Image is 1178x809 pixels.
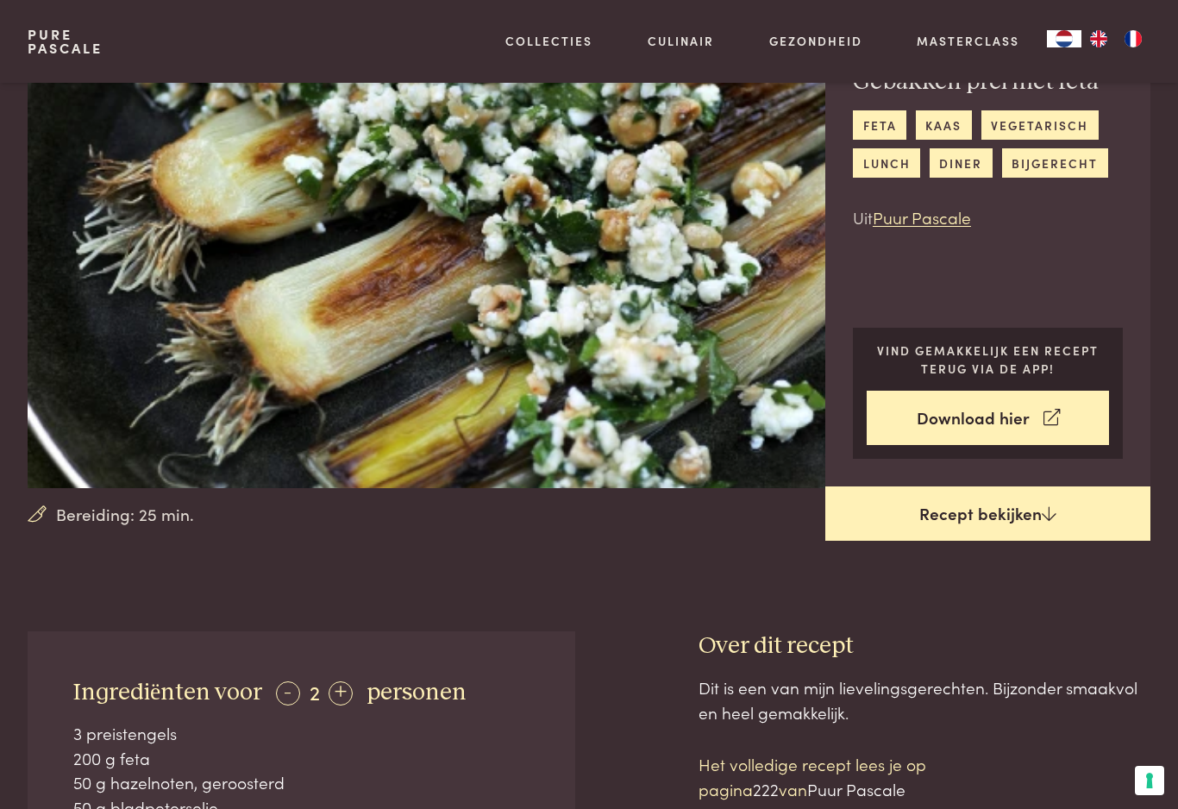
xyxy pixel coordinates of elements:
[56,502,194,527] span: Bereiding: 25 min.
[648,32,714,50] a: Culinair
[505,32,592,50] a: Collecties
[1047,30,1081,47] div: Language
[825,486,1150,542] a: Recept bekijken
[310,677,320,706] span: 2
[867,391,1109,445] a: Download hier
[73,680,262,705] span: Ingrediënten voor
[917,32,1019,50] a: Masterclass
[981,110,1099,139] a: vegetarisch
[1081,30,1150,47] ul: Language list
[329,681,353,706] div: +
[1047,30,1150,47] aside: Language selected: Nederlands
[276,681,300,706] div: -
[853,148,920,177] a: lunch
[916,110,972,139] a: kaas
[769,32,862,50] a: Gezondheid
[853,110,906,139] a: feta
[853,205,1123,230] p: Uit
[73,770,529,795] div: 50 g hazelnoten, geroosterd
[367,680,467,705] span: personen
[1081,30,1116,47] a: EN
[873,205,971,229] a: Puur Pascale
[28,28,103,55] a: PurePascale
[753,777,779,800] span: 222
[1135,766,1164,795] button: Uw voorkeuren voor toestemming voor trackingtechnologieën
[867,342,1109,377] p: Vind gemakkelijk een recept terug via de app!
[1047,30,1081,47] a: NL
[699,752,992,801] p: Het volledige recept lees je op pagina van
[930,148,993,177] a: diner
[699,631,1150,662] h3: Over dit recept
[1116,30,1150,47] a: FR
[1002,148,1108,177] a: bijgerecht
[699,675,1150,724] div: Dit is een van mijn lievelingsgerechten. Bijzonder smaakvol en heel gemakkelijk.
[73,721,529,746] div: 3 preistengels
[73,746,529,771] div: 200 g feta
[807,777,905,800] span: Puur Pascale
